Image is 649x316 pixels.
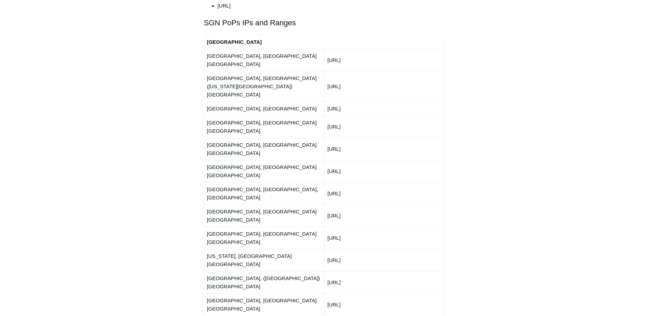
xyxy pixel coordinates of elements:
[204,49,324,71] td: [GEOGRAPHIC_DATA], [GEOGRAPHIC_DATA] [GEOGRAPHIC_DATA]
[204,17,445,29] h2: SGN PoPs IPs and Ranges
[324,205,445,227] td: [URL]
[204,205,324,227] td: [GEOGRAPHIC_DATA], [GEOGRAPHIC_DATA] [GEOGRAPHIC_DATA]
[324,116,445,138] td: [URL]
[204,249,324,271] td: [US_STATE], [GEOGRAPHIC_DATA] [GEOGRAPHIC_DATA]
[324,249,445,271] td: [URL]
[324,271,445,293] td: [URL]
[204,160,324,182] td: [GEOGRAPHIC_DATA], [GEOGRAPHIC_DATA] [GEOGRAPHIC_DATA]
[324,138,445,160] td: [URL]
[204,227,324,249] td: [GEOGRAPHIC_DATA], [GEOGRAPHIC_DATA] [GEOGRAPHIC_DATA]
[324,49,445,71] td: [URL]
[324,160,445,182] td: [URL]
[218,2,445,10] li: [URL]
[324,227,445,249] td: [URL]
[324,182,445,205] td: [URL]
[324,71,445,102] td: [URL]
[204,138,324,160] td: [GEOGRAPHIC_DATA], [GEOGRAPHIC_DATA] [GEOGRAPHIC_DATA]
[204,293,324,316] td: [GEOGRAPHIC_DATA], [GEOGRAPHIC_DATA] [GEOGRAPHIC_DATA]
[204,102,324,116] td: [GEOGRAPHIC_DATA], [GEOGRAPHIC_DATA]
[204,71,324,102] td: [GEOGRAPHIC_DATA], [GEOGRAPHIC_DATA] ([US_STATE][GEOGRAPHIC_DATA]) [GEOGRAPHIC_DATA]
[207,39,262,45] strong: [GEOGRAPHIC_DATA]
[204,182,324,205] td: [GEOGRAPHIC_DATA], [GEOGRAPHIC_DATA], [GEOGRAPHIC_DATA]
[204,271,324,293] td: [GEOGRAPHIC_DATA], ([GEOGRAPHIC_DATA]) [GEOGRAPHIC_DATA]
[324,293,445,316] td: [URL]
[204,116,324,138] td: [GEOGRAPHIC_DATA], [GEOGRAPHIC_DATA] [GEOGRAPHIC_DATA]
[324,102,445,116] td: [URL]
